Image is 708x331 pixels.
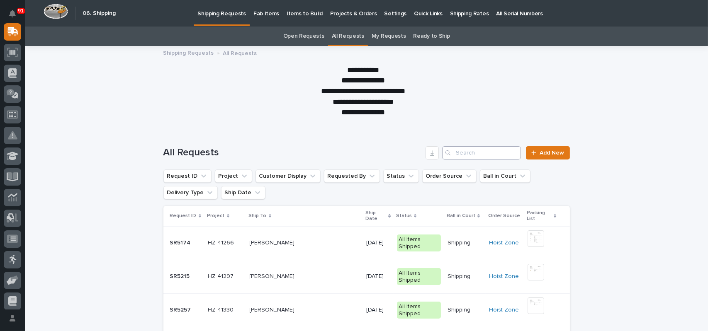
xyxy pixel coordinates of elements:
p: [PERSON_NAME] [250,305,297,314]
p: [DATE] [366,273,390,280]
p: Shipping [448,271,472,280]
p: Project [207,211,225,220]
tr: SR5215SR5215 HZ 41297HZ 41297 [PERSON_NAME][PERSON_NAME] [DATE]All Items ShippedShippingShipping ... [163,260,570,293]
a: Hoist Zone [489,307,519,314]
tr: SR5174SR5174 HZ 41266HZ 41266 [PERSON_NAME][PERSON_NAME] [DATE]All Items ShippedShippingShipping ... [163,226,570,260]
p: HZ 41330 [208,305,236,314]
a: Hoist Zone [489,273,519,280]
p: Request ID [170,211,197,220]
a: Shipping Requests [163,48,214,57]
p: Ship To [249,211,267,220]
a: My Requests [372,27,406,46]
p: Shipping [448,238,472,246]
p: Order Source [488,211,520,220]
a: Open Requests [283,27,324,46]
button: Requested By [324,169,380,183]
button: Request ID [163,169,212,183]
button: Ball in Court [480,169,530,183]
tr: SR5257SR5257 HZ 41330HZ 41330 [PERSON_NAME][PERSON_NAME] [DATE]All Items ShippedShippingShipping ... [163,293,570,327]
div: All Items Shipped [397,234,441,252]
div: Notifications91 [10,10,21,23]
p: Status [396,211,412,220]
div: All Items Shipped [397,302,441,319]
a: Hoist Zone [489,239,519,246]
button: Delivery Type [163,186,218,199]
p: HZ 41266 [208,238,236,246]
p: Packing List [527,208,552,224]
button: Customer Display [255,169,321,183]
p: [DATE] [366,239,390,246]
p: [PERSON_NAME] [250,238,297,246]
button: Project [215,169,252,183]
p: [DATE] [366,307,390,314]
button: Order Source [422,169,477,183]
img: Workspace Logo [44,4,68,19]
p: [PERSON_NAME] [250,271,297,280]
p: 91 [18,8,24,14]
p: SR5215 [170,271,192,280]
input: Search [442,146,521,159]
button: Notifications [4,5,21,22]
h1: All Requests [163,147,423,159]
a: All Requests [332,27,364,46]
p: Ship Date [365,208,387,224]
p: SR5257 [170,305,193,314]
div: All Items Shipped [397,268,441,285]
p: All Requests [223,48,257,57]
p: SR5174 [170,238,192,246]
p: Shipping [448,305,472,314]
a: Ready to Ship [413,27,450,46]
a: Add New [526,146,569,159]
p: Ball in Court [447,211,475,220]
p: HZ 41297 [208,271,236,280]
h2: 06. Shipping [83,10,116,17]
button: Status [383,169,419,183]
button: Ship Date [221,186,265,199]
span: Add New [540,150,564,156]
